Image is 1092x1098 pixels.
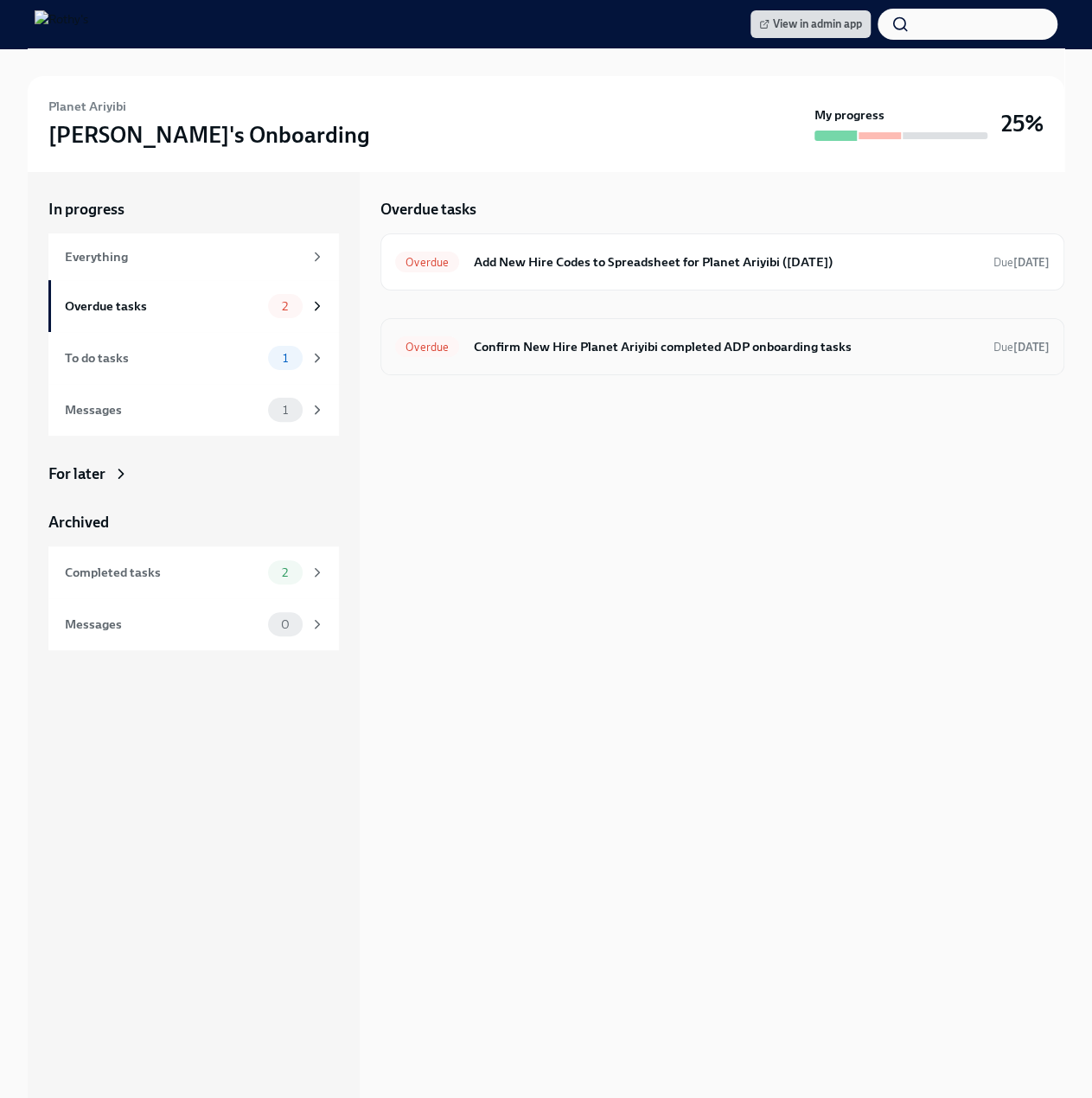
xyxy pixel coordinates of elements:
[65,348,261,367] div: To do tasks
[395,341,459,354] span: Overdue
[395,248,1050,276] a: OverdueAdd New Hire Codes to Spreadsheet for Planet Ariyibi ([DATE])Due[DATE]
[271,618,300,631] span: 0
[814,106,884,124] strong: My progress
[65,247,303,266] div: Everything
[750,10,871,38] a: View in admin app
[272,404,298,417] span: 1
[65,400,261,419] div: Messages
[759,16,862,33] span: View in admin app
[993,339,1050,355] span: August 12th, 2025 09:00
[395,333,1050,361] a: OverdueConfirm New Hire Planet Ariyibi completed ADP onboarding tasksDue[DATE]
[48,97,126,116] h6: Planet Ariyibi
[48,332,339,384] a: To do tasks1
[993,254,1050,271] span: August 18th, 2025 09:00
[48,546,339,598] a: Completed tasks2
[1001,108,1044,139] h3: 25%
[35,10,88,38] img: Rothy's
[65,563,261,582] div: Completed tasks
[65,615,261,634] div: Messages
[271,300,298,313] span: 2
[272,352,298,365] span: 1
[48,598,339,650] a: Messages0
[48,512,339,533] a: Archived
[48,199,339,220] a: In progress
[48,119,370,150] h3: [PERSON_NAME]'s Onboarding
[993,256,1050,269] span: Due
[48,233,339,280] a: Everything
[380,199,476,220] h5: Overdue tasks
[48,384,339,436] a: Messages1
[1013,256,1050,269] strong: [DATE]
[395,256,459,269] span: Overdue
[1013,341,1050,354] strong: [DATE]
[48,463,339,484] a: For later
[473,252,980,271] h6: Add New Hire Codes to Spreadsheet for Planet Ariyibi ([DATE])
[993,341,1050,354] span: Due
[65,297,261,316] div: Overdue tasks
[271,566,298,579] span: 2
[48,280,339,332] a: Overdue tasks2
[473,337,980,356] h6: Confirm New Hire Planet Ariyibi completed ADP onboarding tasks
[48,463,105,484] div: For later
